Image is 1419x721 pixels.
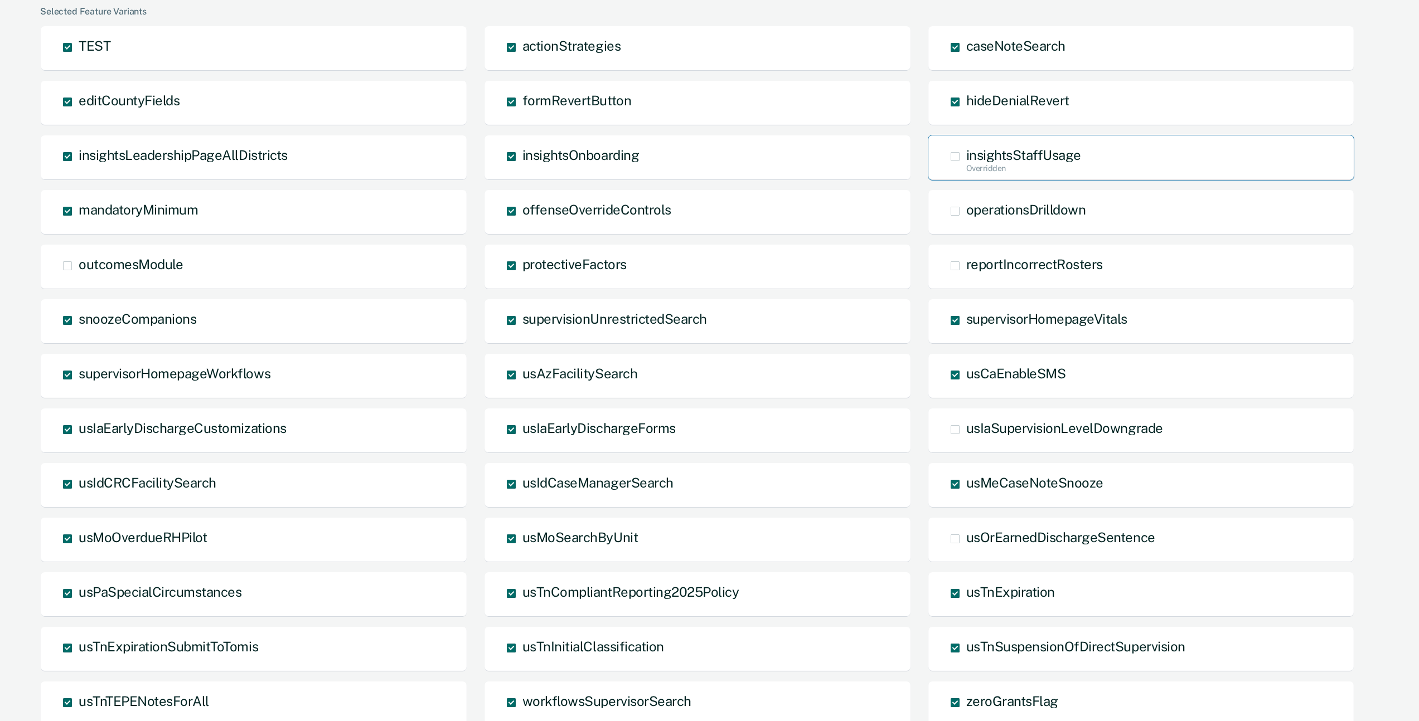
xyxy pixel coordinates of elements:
span: TEST [79,38,110,53]
span: zeroGrantsFlag [966,693,1058,709]
span: insightsLeadershipPageAllDistricts [79,147,288,163]
span: usCaEnableSMS [966,366,1066,381]
span: usIaSupervisionLevelDowngrade [966,420,1163,436]
span: reportIncorrectRosters [966,256,1103,272]
span: operationsDrilldown [966,202,1086,217]
span: usTnInitialClassification [522,639,664,654]
span: usAzFacilitySearch [522,366,637,381]
span: usIdCaseManagerSearch [522,475,674,490]
span: usTnCompliantReporting2025Policy [522,584,739,600]
span: usTnTEPENotesForAll [79,693,209,709]
span: workflowsSupervisorSearch [522,693,691,709]
span: usTnExpiration [966,584,1055,600]
span: usOrEarnedDischargeSentence [966,529,1155,545]
div: Selected Feature Variants [40,6,1374,17]
span: usIdCRCFacilitySearch [79,475,216,490]
span: usMeCaseNoteSnooze [966,475,1103,490]
span: supervisionUnrestrictedSearch [522,311,707,327]
span: protectiveFactors [522,256,627,272]
span: caseNoteSearch [966,38,1066,53]
span: insightsOnboarding [522,147,639,163]
span: usMoOverdueRHPilot [79,529,207,545]
span: supervisorHomepageVitals [966,311,1127,327]
span: formRevertButton [522,92,631,108]
span: usPaSpecialCircumstances [79,584,241,600]
span: usTnExpirationSubmitToTomis [79,639,258,654]
span: usTnSuspensionOfDirectSupervision [966,639,1185,654]
span: snoozeCompanions [79,311,196,327]
span: offenseOverrideControls [522,202,671,217]
span: mandatoryMinimum [79,202,198,217]
span: usIaEarlyDischargeCustomizations [79,420,287,436]
span: hideDenialRevert [966,92,1069,108]
span: usIaEarlyDischargeForms [522,420,676,436]
span: insightsStaffUsage [966,147,1081,163]
span: outcomesModule [79,256,183,272]
span: actionStrategies [522,38,621,53]
span: supervisorHomepageWorkflows [79,366,270,381]
span: usMoSearchByUnit [522,529,638,545]
span: editCountyFields [79,92,180,108]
